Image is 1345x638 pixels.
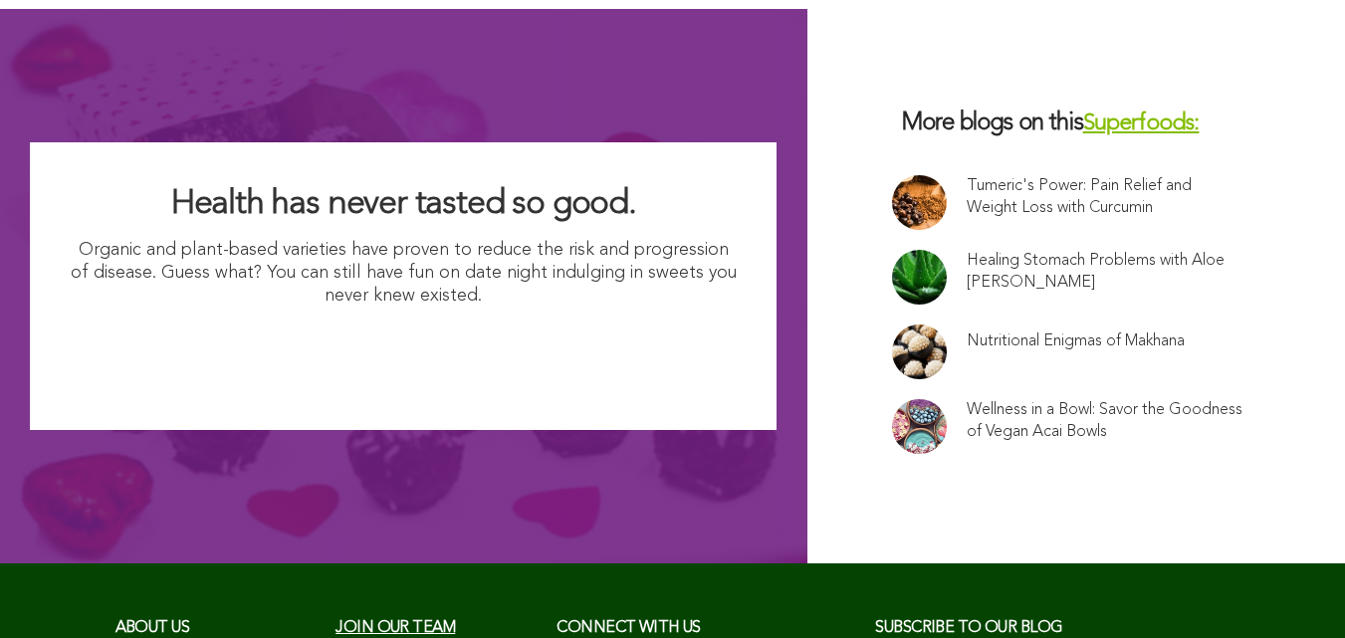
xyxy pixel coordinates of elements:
[892,108,1260,139] h3: More blogs on this
[967,175,1243,219] a: Tumeric's Power: Pain Relief and Weight Loss with Curcumin
[967,250,1243,294] a: Healing Stomach Problems with Aloe [PERSON_NAME]
[1083,112,1200,135] a: Superfoods:
[557,620,701,636] span: CONNECT with us
[1245,542,1345,638] iframe: Chat Widget
[208,319,599,390] img: I Want Organic Shopping For Less
[967,399,1243,443] a: Wellness in a Bowl: Savor the Goodness of Vegan Acai Bowls
[336,620,455,636] a: Join our team
[115,620,190,636] span: About us
[70,182,737,226] h2: Health has never tasted so good.
[967,330,1185,352] a: Nutritional Enigmas of Makhana
[70,239,737,309] p: Organic and plant-based varieties have proven to reduce the risk and progression of disease. Gues...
